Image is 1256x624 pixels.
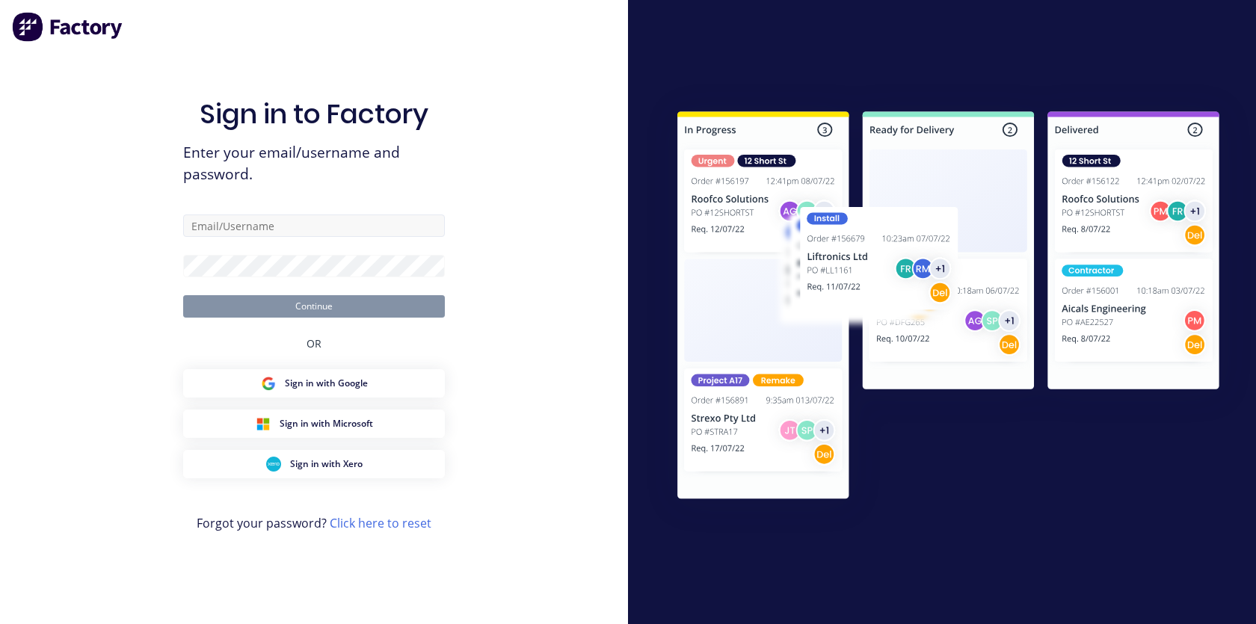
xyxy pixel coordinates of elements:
button: Continue [183,295,445,318]
button: Google Sign inSign in with Google [183,369,445,398]
img: Microsoft Sign in [256,416,271,431]
button: Microsoft Sign inSign in with Microsoft [183,410,445,438]
span: Sign in with Microsoft [280,417,373,430]
img: Factory [12,12,124,42]
span: Sign in with Google [285,377,368,390]
span: Forgot your password? [197,514,431,532]
img: Google Sign in [261,376,276,391]
div: OR [307,318,321,369]
a: Click here to reset [330,515,431,531]
span: Enter your email/username and password. [183,142,445,185]
span: Sign in with Xero [290,457,363,471]
img: Xero Sign in [266,457,281,472]
button: Xero Sign inSign in with Xero [183,450,445,478]
h1: Sign in to Factory [200,98,428,130]
input: Email/Username [183,214,445,237]
img: Sign in [644,81,1252,534]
